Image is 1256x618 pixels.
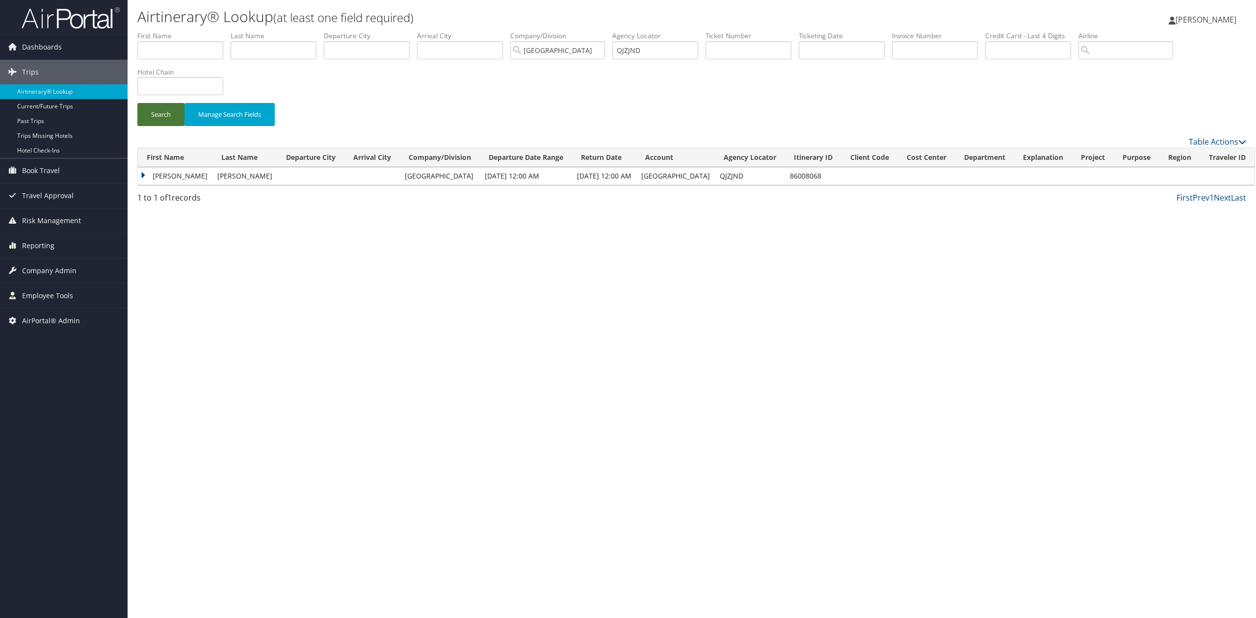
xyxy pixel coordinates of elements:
[785,148,841,167] th: Itinerary ID: activate to sort column ascending
[572,148,636,167] th: Return Date: activate to sort column ascending
[892,31,985,41] label: Invoice Number
[612,31,706,41] label: Agency Locator
[1189,136,1246,147] a: Table Actions
[785,167,841,185] td: 86008068
[480,167,572,185] td: [DATE] 12:00 AM
[137,103,184,126] button: Search
[324,31,417,41] label: Departure City
[184,103,275,126] button: Manage Search Fields
[1114,148,1159,167] th: Purpose: activate to sort column ascending
[1214,192,1231,203] a: Next
[715,167,785,185] td: QJZJND
[138,148,212,167] th: First Name: activate to sort column ascending
[137,67,231,77] label: Hotel Chain
[715,148,785,167] th: Agency Locator: activate to sort column ascending
[344,148,400,167] th: Arrival City: activate to sort column ascending
[400,167,480,185] td: [GEOGRAPHIC_DATA]
[22,6,120,29] img: airportal-logo.png
[273,9,414,26] small: (at least one field required)
[22,35,62,59] span: Dashboards
[955,148,1014,167] th: Department: activate to sort column ascending
[480,148,572,167] th: Departure Date Range: activate to sort column descending
[636,148,715,167] th: Account: activate to sort column ascending
[1177,192,1193,203] a: First
[22,60,39,84] span: Trips
[985,31,1078,41] label: Credit Card - Last 4 Digits
[1209,192,1214,203] a: 1
[1169,5,1246,34] a: [PERSON_NAME]
[1176,14,1236,25] span: [PERSON_NAME]
[277,148,344,167] th: Departure City: activate to sort column ascending
[417,31,510,41] label: Arrival City
[137,6,877,27] h1: Airtinerary® Lookup
[22,183,74,208] span: Travel Approval
[1078,31,1180,41] label: Airline
[22,258,77,283] span: Company Admin
[706,31,799,41] label: Ticket Number
[510,31,612,41] label: Company/Division
[231,31,324,41] label: Last Name
[1159,148,1200,167] th: Region: activate to sort column ascending
[138,167,212,185] td: [PERSON_NAME]
[572,167,636,185] td: [DATE] 12:00 AM
[22,158,60,183] span: Book Travel
[1014,148,1072,167] th: Explanation: activate to sort column ascending
[22,233,54,258] span: Reporting
[1072,148,1114,167] th: Project: activate to sort column ascending
[212,167,277,185] td: [PERSON_NAME]
[22,208,81,233] span: Risk Management
[898,148,955,167] th: Cost Center: activate to sort column ascending
[137,192,404,208] div: 1 to 1 of records
[22,309,80,333] span: AirPortal® Admin
[1231,192,1246,203] a: Last
[799,31,892,41] label: Ticketing Date
[1193,192,1209,203] a: Prev
[137,31,231,41] label: First Name
[22,283,73,308] span: Employee Tools
[841,148,898,167] th: Client Code: activate to sort column ascending
[212,148,277,167] th: Last Name: activate to sort column ascending
[1200,148,1255,167] th: Traveler ID: activate to sort column ascending
[400,148,480,167] th: Company/Division
[636,167,715,185] td: [GEOGRAPHIC_DATA]
[167,192,172,203] span: 1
